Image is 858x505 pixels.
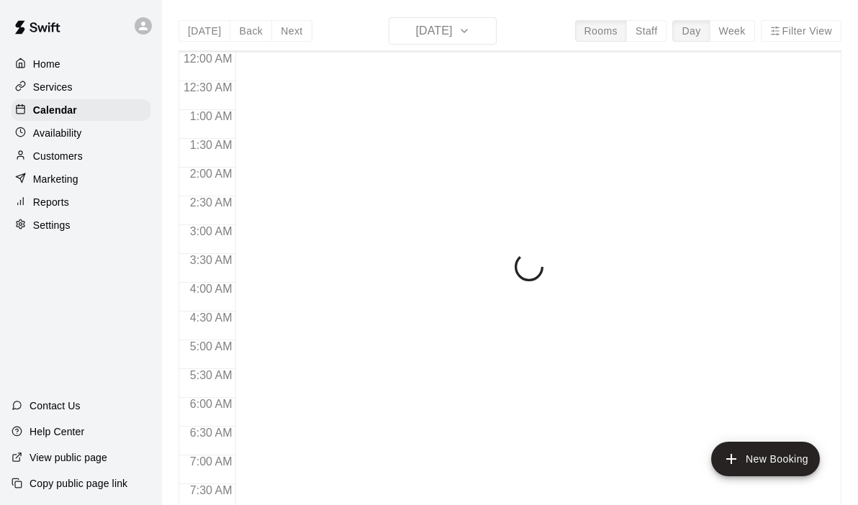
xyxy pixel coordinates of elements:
[33,103,77,117] p: Calendar
[33,57,60,71] p: Home
[30,424,84,439] p: Help Center
[186,398,236,410] span: 6:00 AM
[33,80,73,94] p: Services
[12,53,150,75] a: Home
[186,340,236,352] span: 5:00 AM
[186,484,236,496] span: 7:30 AM
[186,139,236,151] span: 1:30 AM
[12,214,150,236] a: Settings
[180,53,236,65] span: 12:00 AM
[12,191,150,213] a: Reports
[180,81,236,94] span: 12:30 AM
[186,427,236,439] span: 6:30 AM
[186,254,236,266] span: 3:30 AM
[186,110,236,122] span: 1:00 AM
[33,172,78,186] p: Marketing
[12,76,150,98] a: Services
[30,476,127,491] p: Copy public page link
[33,149,83,163] p: Customers
[186,225,236,237] span: 3:00 AM
[33,126,82,140] p: Availability
[186,455,236,468] span: 7:00 AM
[12,122,150,144] a: Availability
[30,399,81,413] p: Contact Us
[186,369,236,381] span: 5:30 AM
[12,145,150,167] a: Customers
[33,195,69,209] p: Reports
[186,283,236,295] span: 4:00 AM
[33,218,71,232] p: Settings
[186,311,236,324] span: 4:30 AM
[12,99,150,121] a: Calendar
[186,168,236,180] span: 2:00 AM
[186,196,236,209] span: 2:30 AM
[711,442,820,476] button: add
[12,168,150,190] a: Marketing
[30,450,107,465] p: View public page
